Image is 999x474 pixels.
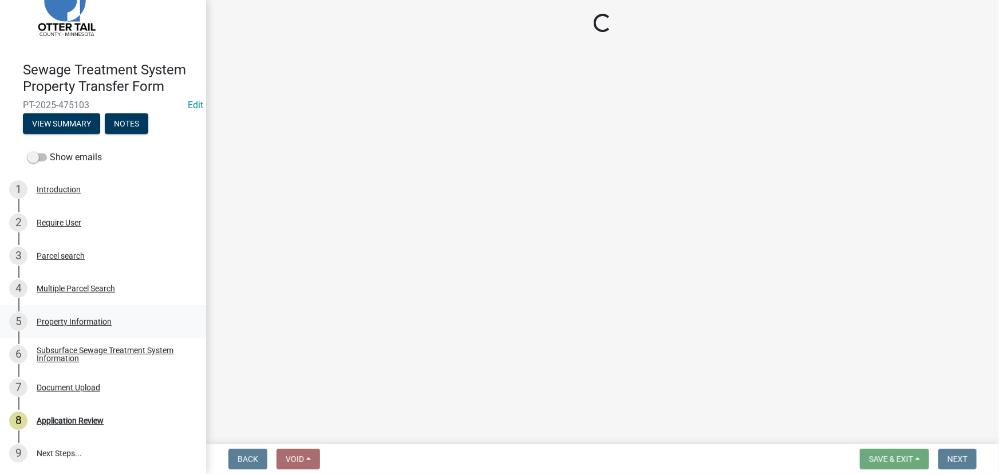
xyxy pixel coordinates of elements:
[869,455,913,464] span: Save & Exit
[9,247,27,265] div: 3
[286,455,304,464] span: Void
[9,214,27,232] div: 2
[228,449,267,469] button: Back
[27,151,102,164] label: Show emails
[37,417,104,425] div: Application Review
[23,120,100,129] wm-modal-confirm: Summary
[105,120,148,129] wm-modal-confirm: Notes
[23,100,183,110] span: PT-2025-475103
[947,455,968,464] span: Next
[9,444,27,463] div: 9
[238,455,258,464] span: Back
[105,113,148,134] button: Notes
[23,62,197,95] h4: Sewage Treatment System Property Transfer Form
[37,252,85,260] div: Parcel search
[9,279,27,298] div: 4
[188,100,203,110] a: Edit
[37,384,100,392] div: Document Upload
[9,180,27,199] div: 1
[37,318,112,326] div: Property Information
[23,113,100,134] button: View Summary
[277,449,320,469] button: Void
[37,285,115,293] div: Multiple Parcel Search
[37,185,81,193] div: Introduction
[188,100,203,110] wm-modal-confirm: Edit Application Number
[37,346,188,362] div: Subsurface Sewage Treatment System Information
[938,449,977,469] button: Next
[860,449,929,469] button: Save & Exit
[37,219,81,227] div: Require User
[9,345,27,364] div: 6
[9,313,27,331] div: 5
[9,378,27,397] div: 7
[9,412,27,430] div: 8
